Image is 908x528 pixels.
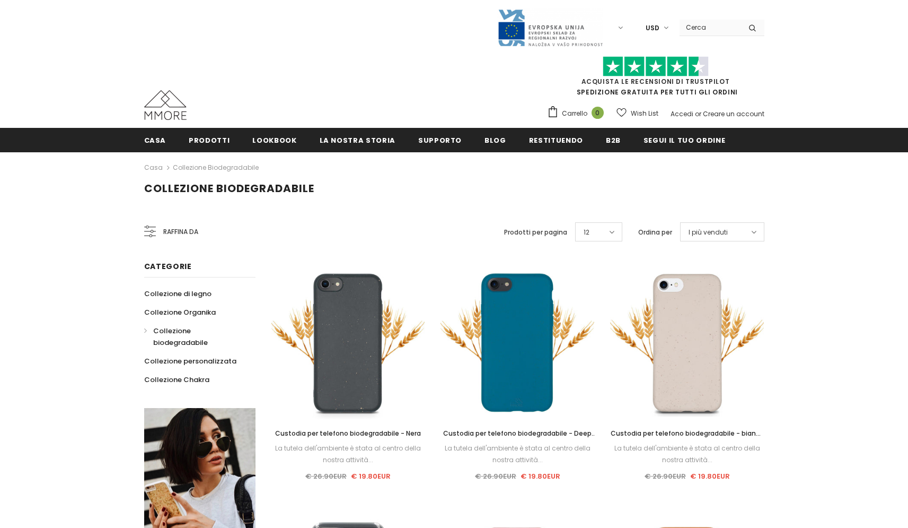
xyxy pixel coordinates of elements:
a: Acquista le recensioni di TrustPilot [581,77,730,86]
img: Fidati di Pilot Stars [603,56,709,77]
img: Javni Razpis [497,8,603,47]
a: Collezione Organika [144,303,216,322]
span: € 26.90EUR [645,471,686,481]
span: 0 [592,107,604,119]
span: La nostra storia [320,135,395,145]
a: Collezione Chakra [144,370,209,389]
div: La tutela dell'ambiente è stata al centro della nostra attività... [440,443,594,466]
a: Custodia per telefono biodegradabile - Deep Sea Blue [440,428,594,439]
a: Casa [144,128,166,152]
span: or [695,109,701,118]
span: Collezione personalizzata [144,356,236,366]
a: Creare un account [703,109,764,118]
span: Raffina da [163,226,198,238]
span: SPEDIZIONE GRATUITA PER TUTTI GLI ORDINI [547,61,764,97]
a: Javni Razpis [497,23,603,32]
span: Collezione biodegradabile [153,326,208,348]
span: I più venduti [689,227,728,238]
span: Blog [484,135,506,145]
span: Collezione di legno [144,289,211,299]
span: B2B [606,135,621,145]
span: € 26.90EUR [305,471,347,481]
a: Wish List [616,104,658,123]
span: Prodotti [189,135,230,145]
span: Collezione Organika [144,307,216,317]
img: Casi MMORE [144,90,187,120]
span: Wish List [631,108,658,119]
span: supporto [418,135,462,145]
span: € 19.80EUR [521,471,560,481]
span: Collezione biodegradabile [144,181,314,196]
span: Custodia per telefono biodegradabile - Nera [275,429,421,438]
a: Carrello 0 [547,106,609,122]
span: Categorie [144,261,192,272]
a: Prodotti [189,128,230,152]
span: € 19.80EUR [351,471,391,481]
span: € 19.80EUR [690,471,730,481]
span: 12 [584,227,589,238]
label: Ordina per [638,227,672,238]
span: Casa [144,135,166,145]
a: Restituendo [529,128,583,152]
span: € 26.90EUR [475,471,516,481]
div: La tutela dell'ambiente è stata al centro della nostra attività... [271,443,425,466]
span: Custodia per telefono biodegradabile - Deep Sea Blue [443,429,596,449]
a: Segui il tuo ordine [643,128,725,152]
span: Carrello [562,108,587,119]
span: Lookbook [252,135,296,145]
a: Collezione di legno [144,284,211,303]
span: Collezione Chakra [144,375,209,385]
a: supporto [418,128,462,152]
span: Restituendo [529,135,583,145]
a: B2B [606,128,621,152]
span: USD [646,23,659,33]
a: Collezione biodegradabile [144,322,244,352]
a: Custodia per telefono biodegradabile - Nera [271,428,425,439]
a: Custodia per telefono biodegradabile - bianco naturale [610,428,764,439]
div: La tutela dell'ambiente è stata al centro della nostra attività... [610,443,764,466]
label: Prodotti per pagina [504,227,567,238]
input: Search Site [680,20,740,35]
a: La nostra storia [320,128,395,152]
a: Blog [484,128,506,152]
a: Lookbook [252,128,296,152]
a: Collezione biodegradabile [173,163,259,172]
span: Segui il tuo ordine [643,135,725,145]
a: Casa [144,161,163,174]
span: Custodia per telefono biodegradabile - bianco naturale [611,429,764,449]
a: Accedi [671,109,693,118]
a: Collezione personalizzata [144,352,236,370]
